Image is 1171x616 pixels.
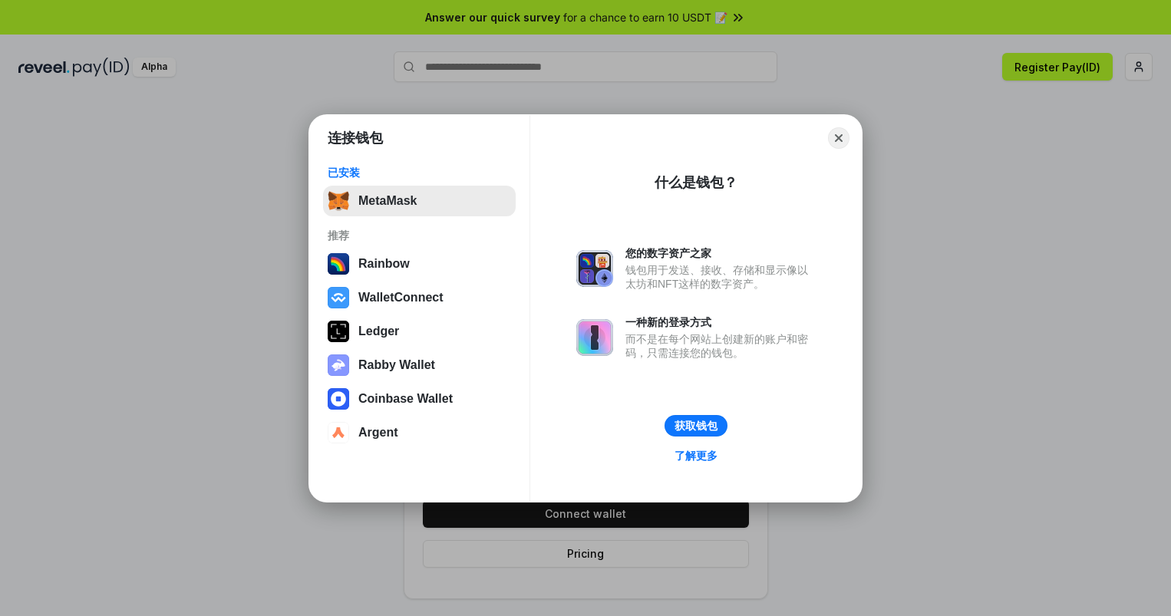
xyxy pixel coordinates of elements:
img: svg+xml,%3Csvg%20width%3D%2228%22%20height%3D%2228%22%20viewBox%3D%220%200%2028%2028%22%20fill%3D... [328,287,349,308]
div: 您的数字资产之家 [625,246,816,260]
button: 获取钱包 [665,415,727,436]
button: Rainbow [323,249,516,279]
div: 推荐 [328,229,511,242]
img: svg+xml,%3Csvg%20xmlns%3D%22http%3A%2F%2Fwww.w3.org%2F2000%2Fsvg%22%20fill%3D%22none%22%20viewBox... [576,319,613,356]
div: 什么是钱包？ [655,173,737,192]
img: svg+xml,%3Csvg%20width%3D%2228%22%20height%3D%2228%22%20viewBox%3D%220%200%2028%2028%22%20fill%3D... [328,388,349,410]
div: Coinbase Wallet [358,392,453,406]
button: Argent [323,417,516,448]
div: 已安装 [328,166,511,180]
button: Ledger [323,316,516,347]
div: 了解更多 [675,449,717,463]
div: 钱包用于发送、接收、存储和显示像以太坊和NFT这样的数字资产。 [625,263,816,291]
button: MetaMask [323,186,516,216]
div: 获取钱包 [675,419,717,433]
div: Argent [358,426,398,440]
img: svg+xml,%3Csvg%20width%3D%22120%22%20height%3D%22120%22%20viewBox%3D%220%200%20120%20120%22%20fil... [328,253,349,275]
div: WalletConnect [358,291,444,305]
div: Rabby Wallet [358,358,435,372]
img: svg+xml,%3Csvg%20fill%3D%22none%22%20height%3D%2233%22%20viewBox%3D%220%200%2035%2033%22%20width%... [328,190,349,212]
img: svg+xml,%3Csvg%20xmlns%3D%22http%3A%2F%2Fwww.w3.org%2F2000%2Fsvg%22%20fill%3D%22none%22%20viewBox... [576,250,613,287]
a: 了解更多 [665,446,727,466]
button: WalletConnect [323,282,516,313]
div: Rainbow [358,257,410,271]
img: svg+xml,%3Csvg%20xmlns%3D%22http%3A%2F%2Fwww.w3.org%2F2000%2Fsvg%22%20width%3D%2228%22%20height%3... [328,321,349,342]
button: Rabby Wallet [323,350,516,380]
button: Close [828,127,849,149]
h1: 连接钱包 [328,129,383,147]
div: MetaMask [358,194,417,208]
button: Coinbase Wallet [323,384,516,414]
img: svg+xml,%3Csvg%20xmlns%3D%22http%3A%2F%2Fwww.w3.org%2F2000%2Fsvg%22%20fill%3D%22none%22%20viewBox... [328,354,349,376]
div: 一种新的登录方式 [625,315,816,329]
div: Ledger [358,324,399,338]
div: 而不是在每个网站上创建新的账户和密码，只需连接您的钱包。 [625,332,816,360]
img: svg+xml,%3Csvg%20width%3D%2228%22%20height%3D%2228%22%20viewBox%3D%220%200%2028%2028%22%20fill%3D... [328,422,349,443]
